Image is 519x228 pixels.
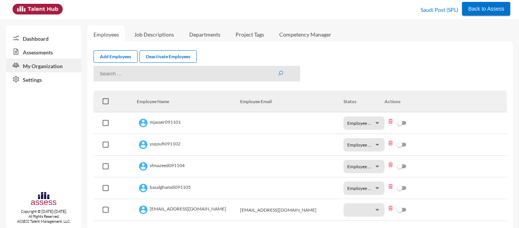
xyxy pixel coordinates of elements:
[347,185,377,191] span: Employee User
[343,91,385,112] th: Status
[128,25,180,44] a: Job Descriptions
[93,50,138,63] a: Add Employees
[385,91,507,112] th: Actions
[462,4,510,12] a: Back to Assess
[183,25,226,44] a: Departments
[137,134,240,156] td: ysqoufi091102
[229,25,270,44] a: Project Tags
[347,164,377,169] span: Employee User
[347,120,377,126] span: Employee User
[137,177,240,199] td: basalghamdi091105
[137,112,240,134] td: mjasser091101
[240,199,343,221] td: [EMAIL_ADDRESS][DOMAIN_NAME]
[240,91,343,112] th: Employee Email
[139,50,197,63] a: Deactivate Employees
[421,4,458,16] p: Saudi Post (SPL)
[30,191,57,207] img: assesscompany-logo.png
[6,72,81,86] a: Settings
[137,91,240,112] th: Employee Name
[93,66,300,81] input: Search ...
[87,25,125,44] a: Employees
[6,31,81,45] a: Dashboard
[347,142,377,148] span: Employee User
[6,59,81,72] a: My Organization
[468,6,504,12] span: Back to Assess
[6,209,81,224] p: Copyright © [DATE]-[DATE]. All Rights Reserved. ASSESS Talent Management, LLC.
[137,156,240,177] td: sfmazeed091104
[6,45,81,59] a: Assessments
[462,2,510,16] button: Back to Assess
[273,25,337,44] a: Competency Manager
[137,199,240,221] td: [EMAIL_ADDRESS][DOMAIN_NAME]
